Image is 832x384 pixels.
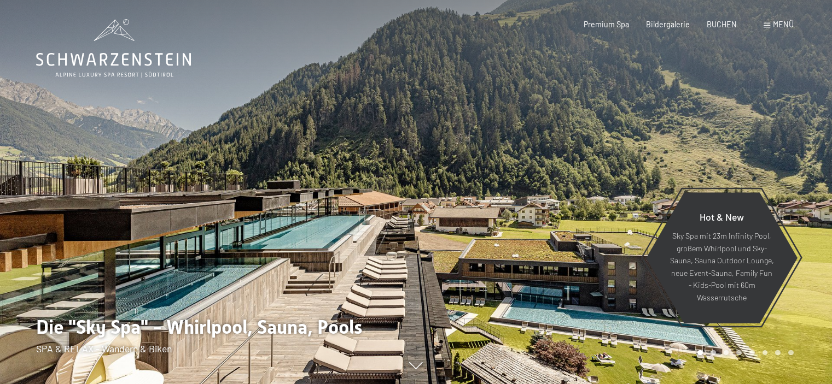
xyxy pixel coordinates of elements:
div: Carousel Page 6 [763,350,768,356]
a: Hot & New Sky Spa mit 23m Infinity Pool, großem Whirlpool und Sky-Sauna, Sauna Outdoor Lounge, ne... [645,192,798,324]
div: Carousel Page 2 [711,350,716,356]
div: Carousel Page 1 (Current Slide) [697,350,703,356]
span: Hot & New [700,211,744,223]
div: Carousel Pagination [694,350,793,356]
div: Carousel Page 4 [736,350,742,356]
div: Carousel Page 7 [775,350,781,356]
div: Carousel Page 3 [724,350,729,356]
a: Premium Spa [584,20,629,29]
p: Sky Spa mit 23m Infinity Pool, großem Whirlpool und Sky-Sauna, Sauna Outdoor Lounge, neue Event-S... [670,231,774,304]
div: Carousel Page 5 [749,350,755,356]
div: Carousel Page 8 [788,350,794,356]
a: BUCHEN [707,20,737,29]
a: Bildergalerie [646,20,690,29]
span: Menü [773,20,794,29]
